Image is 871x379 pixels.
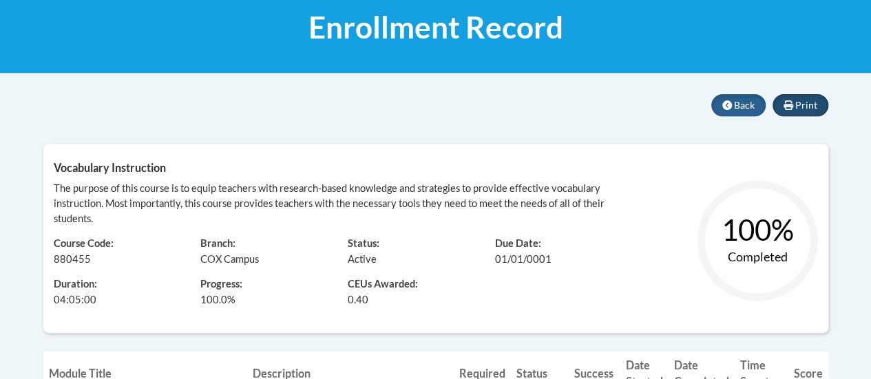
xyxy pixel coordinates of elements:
[773,94,828,116] button: Print
[200,237,235,249] span: Branch:
[348,277,474,292] span: CEUs Awarded:
[54,253,91,265] span: 880455
[54,278,97,290] span: Duration:
[54,237,114,249] span: Course Code:
[348,253,377,265] span: Active
[721,213,793,247] text: 100%
[727,249,787,264] text: Completed
[348,292,368,307] span: 0.40
[711,94,766,116] button: Back
[54,161,166,174] span: Vocabulary Instruction
[200,278,242,290] span: Progress:
[308,9,563,45] span: Enrollment Record
[200,292,235,307] span: %
[495,237,541,249] span: Due Date:
[348,237,379,249] span: Status:
[54,182,605,224] span: The purpose of this course is to equip teachers with research-based knowledge and strategies to p...
[54,294,96,305] span: 04:05:00
[495,253,552,265] span: 01/01/0001
[200,294,227,305] span: 100.0
[200,253,259,265] span: COX Campus
[795,99,817,111] span: Print
[734,99,755,111] span: Back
